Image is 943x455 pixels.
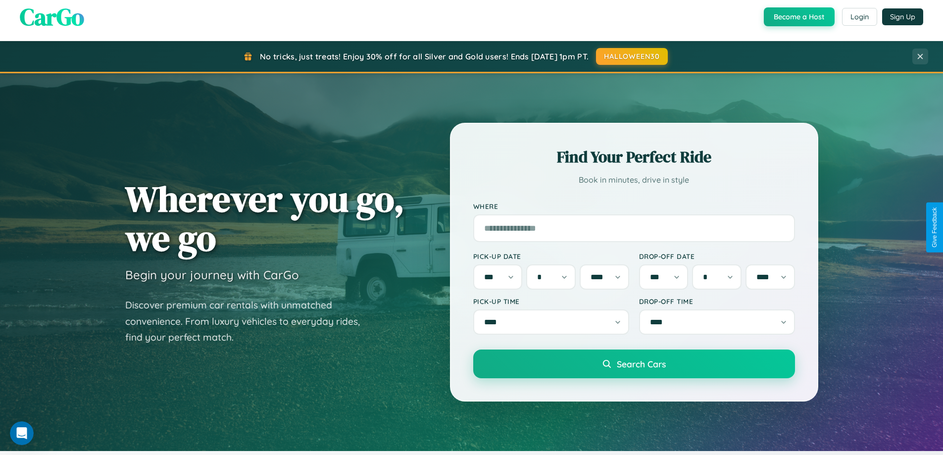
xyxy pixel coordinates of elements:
span: Search Cars [617,358,666,369]
h3: Begin your journey with CarGo [125,267,299,282]
div: Give Feedback [931,207,938,248]
button: Sign Up [882,8,923,25]
label: Drop-off Date [639,252,795,260]
label: Pick-up Date [473,252,629,260]
p: Book in minutes, drive in style [473,173,795,187]
button: Login [842,8,877,26]
label: Pick-up Time [473,297,629,305]
span: CarGo [20,0,84,33]
iframe: Intercom live chat [10,421,34,445]
h1: Wherever you go, we go [125,179,404,257]
button: HALLOWEEN30 [596,48,668,65]
button: Search Cars [473,350,795,378]
button: Become a Host [764,7,835,26]
label: Where [473,202,795,210]
p: Discover premium car rentals with unmatched convenience. From luxury vehicles to everyday rides, ... [125,297,373,346]
span: No tricks, just treats! Enjoy 30% off for all Silver and Gold users! Ends [DATE] 1pm PT. [260,51,589,61]
h2: Find Your Perfect Ride [473,146,795,168]
label: Drop-off Time [639,297,795,305]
